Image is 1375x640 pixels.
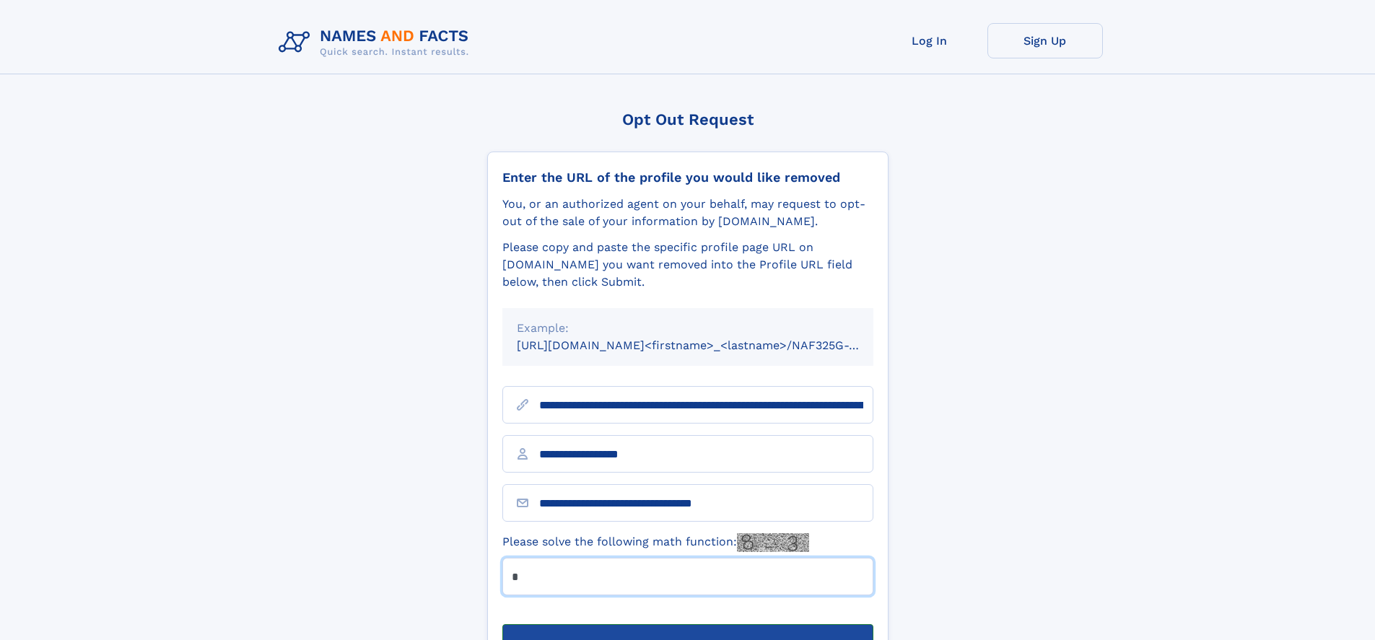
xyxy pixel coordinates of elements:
[502,170,873,185] div: Enter the URL of the profile you would like removed
[502,533,809,552] label: Please solve the following math function:
[987,23,1103,58] a: Sign Up
[273,23,481,62] img: Logo Names and Facts
[517,338,901,352] small: [URL][DOMAIN_NAME]<firstname>_<lastname>/NAF325G-xxxxxxxx
[517,320,859,337] div: Example:
[502,196,873,230] div: You, or an authorized agent on your behalf, may request to opt-out of the sale of your informatio...
[502,239,873,291] div: Please copy and paste the specific profile page URL on [DOMAIN_NAME] you want removed into the Pr...
[487,110,889,128] div: Opt Out Request
[872,23,987,58] a: Log In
